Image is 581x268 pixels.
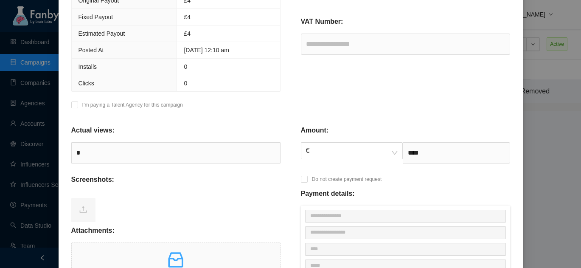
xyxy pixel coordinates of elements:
p: Actual views: [71,125,115,135]
span: [DATE] 12:10 am [184,47,229,54]
p: Attachments: [71,226,115,236]
span: € [306,143,398,159]
p: I’m paying a Talent Agency for this campaign [82,101,183,109]
p: Screenshots: [71,175,114,185]
p: VAT Number: [301,17,343,27]
span: £4 [184,30,191,37]
p: Amount: [301,125,329,135]
span: Posted At [79,47,104,54]
span: upload [79,205,87,214]
span: 0 [184,63,187,70]
span: Fixed Payout [79,14,113,20]
span: Estimated Payout [79,30,125,37]
span: £4 [184,14,191,20]
span: 0 [184,80,187,87]
span: Installs [79,63,97,70]
p: Payment details: [301,189,355,199]
p: Do not create payment request [312,175,382,183]
span: Clicks [79,80,94,87]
